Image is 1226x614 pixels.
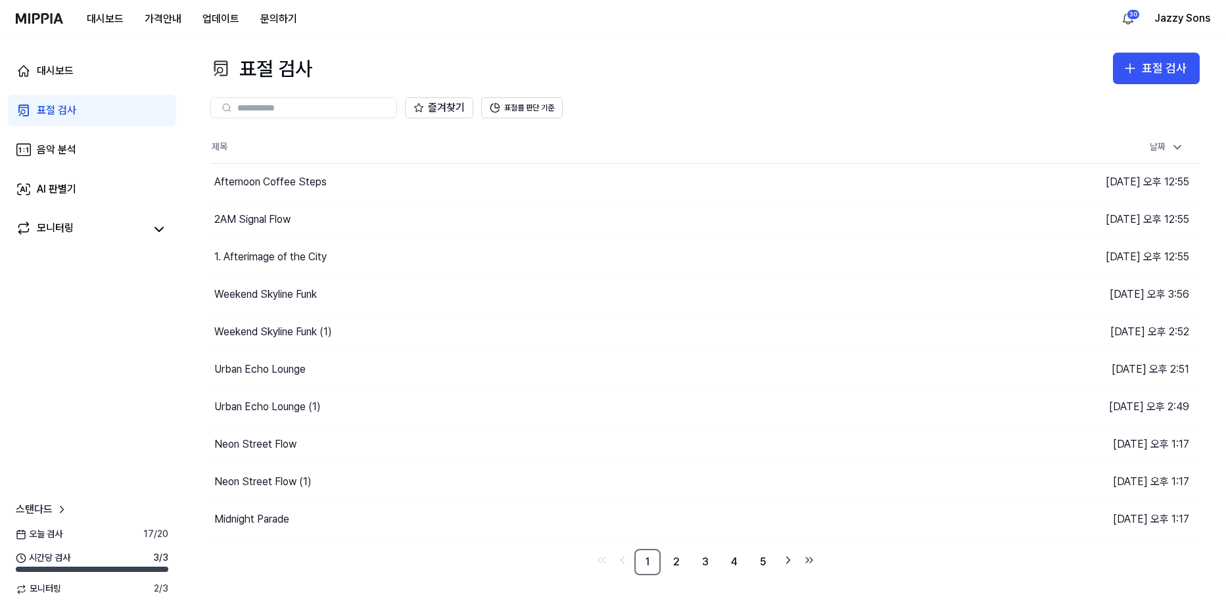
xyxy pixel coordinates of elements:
[613,551,632,569] a: Go to previous page
[210,53,312,84] div: 표절 검사
[750,549,776,575] a: 5
[214,474,312,490] div: Neon Street Flow (1)
[214,174,327,190] div: Afternoon Coffee Steps
[953,238,1200,275] td: [DATE] 오후 12:55
[16,13,63,24] img: logo
[192,6,250,32] button: 업데이트
[192,1,250,37] a: 업데이트
[953,163,1200,201] td: [DATE] 오후 12:55
[214,511,289,527] div: Midnight Parade
[37,63,74,79] div: 대시보드
[37,220,74,239] div: 모니터링
[154,582,168,596] span: 2 / 3
[663,549,690,575] a: 2
[1120,11,1136,26] img: 알림
[592,551,611,569] a: Go to first page
[37,142,76,158] div: 음악 분석
[214,399,321,415] div: Urban Echo Lounge (1)
[16,502,68,517] a: 스탠다드
[134,6,192,32] button: 가격안내
[8,55,176,87] a: 대시보드
[153,552,168,565] span: 3 / 3
[953,388,1200,425] td: [DATE] 오후 2:49
[953,350,1200,388] td: [DATE] 오후 2:51
[210,131,953,163] th: 제목
[953,313,1200,350] td: [DATE] 오후 2:52
[214,249,327,265] div: 1. Afterimage of the City
[692,549,719,575] a: 3
[953,425,1200,463] td: [DATE] 오후 1:17
[953,201,1200,238] td: [DATE] 오후 12:55
[953,275,1200,313] td: [DATE] 오후 3:56
[16,220,145,239] a: 모니터링
[1144,137,1189,158] div: 날짜
[405,97,473,118] button: 즐겨찾기
[1142,59,1187,78] div: 표절 검사
[37,103,76,118] div: 표절 검사
[214,324,332,340] div: Weekend Skyline Funk (1)
[214,362,306,377] div: Urban Echo Lounge
[214,437,296,452] div: Neon Street Flow
[1154,11,1210,26] button: Jazzy Sons
[8,134,176,166] a: 음악 분석
[37,181,76,197] div: AI 판별기
[76,6,134,32] button: 대시보드
[953,463,1200,500] td: [DATE] 오후 1:17
[210,549,1200,575] nav: pagination
[16,552,70,565] span: 시간당 검사
[481,97,563,118] button: 표절률 판단 기준
[1118,8,1139,29] button: 알림30
[8,174,176,205] a: AI 판별기
[214,212,291,227] div: 2AM Signal Flow
[8,95,176,126] a: 표절 검사
[800,551,818,569] a: Go to last page
[721,549,747,575] a: 4
[1113,53,1200,84] button: 표절 검사
[953,500,1200,538] td: [DATE] 오후 1:17
[214,287,317,302] div: Weekend Skyline Funk
[16,502,53,517] span: 스탠다드
[779,551,797,569] a: Go to next page
[250,6,308,32] button: 문의하기
[143,528,168,541] span: 17 / 20
[1127,9,1140,20] div: 30
[16,528,62,541] span: 오늘 검사
[634,549,661,575] a: 1
[16,582,61,596] span: 모니터링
